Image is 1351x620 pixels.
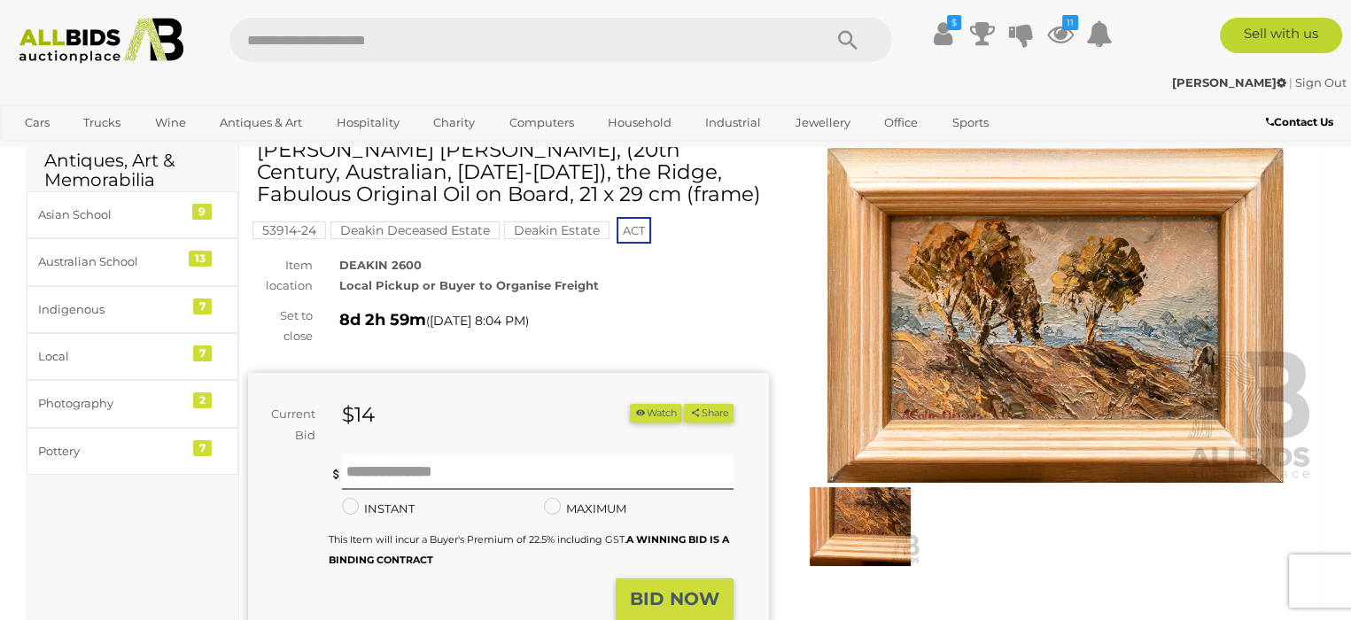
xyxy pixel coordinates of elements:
[27,380,238,427] a: Photography 2
[193,392,212,408] div: 2
[430,313,525,329] span: [DATE] 8:04 PM
[38,252,184,272] div: Australian School
[330,223,500,237] a: Deakin Deceased Estate
[38,299,184,320] div: Indigenous
[630,404,681,422] button: Watch
[1047,18,1074,50] a: 11
[694,108,773,137] a: Industrial
[44,151,221,190] h2: Antiques, Art & Memorabilia
[800,487,921,565] img: J. Colin Angus, (20th Century, Australian, 1907-2002), the Ridge, Fabulous Original Oil on Board,...
[784,108,862,137] a: Jewellery
[1266,115,1333,128] b: Contact Us
[27,428,238,475] a: Pottery 7
[940,108,999,137] a: Sports
[252,221,326,239] mark: 53914-24
[497,108,585,137] a: Computers
[38,441,184,461] div: Pottery
[947,15,961,30] i: $
[930,18,957,50] a: $
[329,533,729,566] small: This Item will incur a Buyer's Premium of 22.5% including GST.
[596,108,683,137] a: Household
[504,223,610,237] a: Deakin Estate
[38,393,184,414] div: Photography
[27,191,238,238] a: Asian School 9
[339,278,599,292] strong: Local Pickup or Buyer to Organise Freight
[1220,18,1341,53] a: Sell with us
[504,221,610,239] mark: Deakin Estate
[144,108,198,137] a: Wine
[330,221,500,239] mark: Deakin Deceased Estate
[617,217,651,244] span: ACT
[248,404,329,446] div: Current Bid
[426,314,529,328] span: ( )
[422,108,486,137] a: Charity
[339,310,426,329] strong: 8d 2h 59m
[252,223,326,237] a: 53914-24
[27,333,238,380] a: Local 7
[1062,15,1078,30] i: 11
[193,298,212,314] div: 7
[189,251,212,267] div: 13
[192,204,212,220] div: 9
[342,402,375,427] strong: $14
[38,205,184,225] div: Asian School
[684,404,733,422] button: Share
[1289,75,1293,89] span: |
[630,588,719,609] strong: BID NOW
[616,578,734,620] button: BID NOW
[27,286,238,333] a: Indigenous 7
[804,18,892,62] button: Search
[10,18,192,64] img: Allbids.com.au
[1172,75,1286,89] strong: [PERSON_NAME]
[208,108,314,137] a: Antiques & Art
[873,108,929,137] a: Office
[72,108,132,137] a: Trucks
[27,238,238,285] a: Australian School 13
[193,440,212,456] div: 7
[1266,112,1338,132] a: Contact Us
[325,108,411,137] a: Hospitality
[329,533,729,566] b: A WINNING BID IS A BINDING CONTRACT
[193,345,212,361] div: 7
[630,404,681,422] li: Watch this item
[342,499,415,519] label: INSTANT
[1295,75,1347,89] a: Sign Out
[38,346,184,367] div: Local
[544,499,626,519] label: MAXIMUM
[257,139,765,206] h1: [PERSON_NAME] [PERSON_NAME], (20th Century, Australian, [DATE]-[DATE]), the Ridge, Fabulous Origi...
[235,306,326,347] div: Set to close
[13,108,61,137] a: Cars
[235,255,326,297] div: Item location
[339,258,422,272] strong: DEAKIN 2600
[1172,75,1289,89] a: [PERSON_NAME]
[13,137,162,167] a: [GEOGRAPHIC_DATA]
[796,148,1316,484] img: J. Colin Angus, (20th Century, Australian, 1907-2002), the Ridge, Fabulous Original Oil on Board,...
